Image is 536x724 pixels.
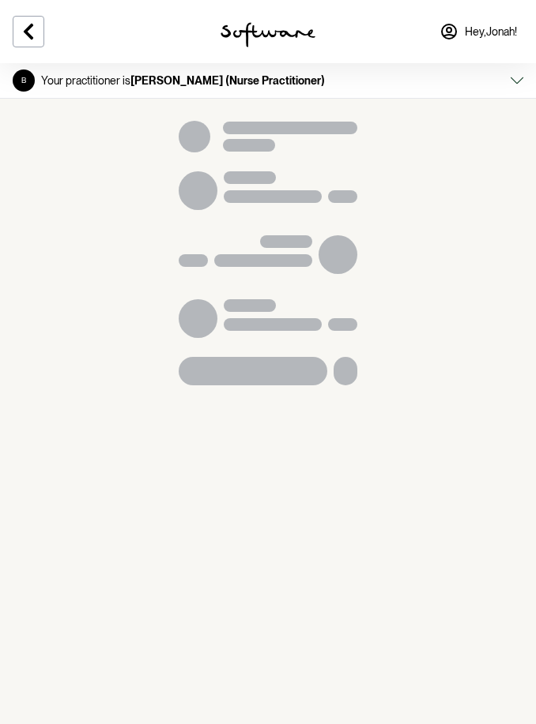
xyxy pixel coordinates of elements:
[21,71,26,90] div: Butler
[465,25,517,39] span: Hey, Jonah !
[221,22,315,47] img: software logo
[130,74,325,87] strong: [PERSON_NAME] (Nurse Practitioner)
[41,74,325,88] p: Your practitioner is
[430,13,527,51] a: Hey,Jonah!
